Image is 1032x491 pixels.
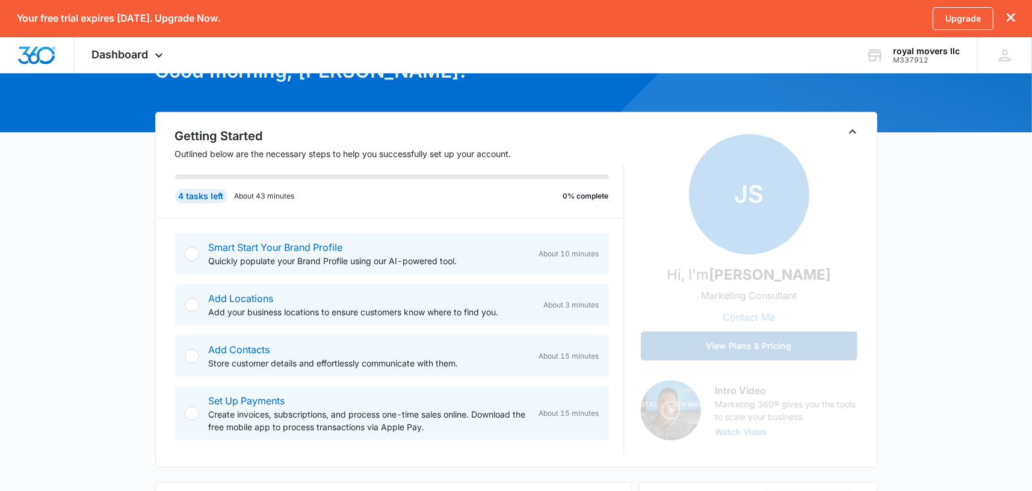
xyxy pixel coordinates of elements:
[1007,13,1015,24] button: dismiss this dialog
[74,37,184,73] div: Dashboard
[17,13,220,24] p: Your free trial expires [DATE]. Upgrade Now.
[641,380,701,440] img: Intro Video
[563,191,609,202] p: 0% complete
[715,428,768,436] button: Watch Video
[175,147,624,160] p: Outlined below are the necessary steps to help you successfully set up your account.
[209,395,285,407] a: Set Up Payments
[175,127,624,145] h2: Getting Started
[209,292,274,304] a: Add Locations
[539,351,599,362] span: About 15 minutes
[845,125,860,139] button: Toggle Collapse
[715,398,857,423] p: Marketing 360® gives you the tools to scale your business.
[701,288,797,303] p: Marketing Consultant
[709,266,831,283] strong: [PERSON_NAME]
[539,249,599,259] span: About 10 minutes
[209,408,530,433] p: Create invoices, subscriptions, and process one-time sales online. Download the free mobile app t...
[711,303,787,332] button: Contact Me
[209,357,530,369] p: Store customer details and effortlessly communicate with them.
[715,383,857,398] h3: Intro Video
[933,7,993,30] a: Upgrade
[893,46,960,56] div: account name
[209,255,530,267] p: Quickly populate your Brand Profile using our AI-powered tool.
[92,48,149,61] span: Dashboard
[641,332,857,360] button: View Plans & Pricing
[209,306,534,318] p: Add your business locations to ensure customers know where to find you.
[667,264,831,286] p: Hi, I'm
[175,189,227,203] div: 4 tasks left
[209,344,270,356] a: Add Contacts
[689,134,809,255] span: JS
[209,241,343,253] a: Smart Start Your Brand Profile
[235,191,295,202] p: About 43 minutes
[893,56,960,64] div: account id
[544,300,599,310] span: About 3 minutes
[539,408,599,419] span: About 15 minutes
